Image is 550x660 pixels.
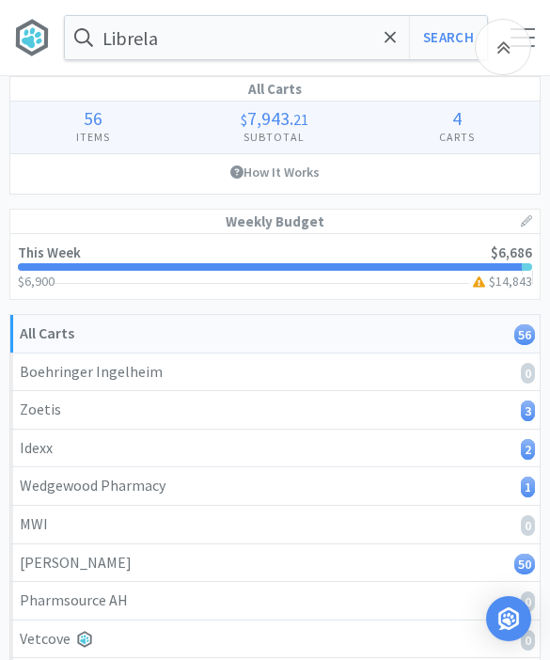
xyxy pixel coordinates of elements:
[241,110,247,129] span: $
[293,110,308,129] span: 21
[373,128,540,146] h4: Carts
[84,106,102,130] span: 56
[20,474,530,498] div: Wedgewood Pharmacy
[495,273,532,290] span: 14,843
[521,515,535,536] i: 0
[10,430,540,468] a: Idexx2
[10,315,540,354] a: All Carts56
[175,128,373,146] h4: Subtotal
[521,363,535,384] i: 0
[469,275,533,288] h3: $
[409,16,487,59] button: Search
[18,273,55,290] span: $6,900
[10,467,540,506] a: Wedgewood Pharmacy1
[521,401,535,421] i: 3
[10,234,540,299] a: This Week$6,686$6,900$14,843
[18,245,81,259] h2: This Week
[521,630,535,651] i: 0
[175,109,373,128] div: .
[521,477,535,497] i: 1
[514,554,535,574] i: 50
[10,544,540,583] a: [PERSON_NAME]50
[65,16,487,59] input: Search by item, sku, manufacturer, ingredient, size...
[10,506,540,544] a: MWI0
[20,551,530,575] div: [PERSON_NAME]
[10,210,540,234] h1: Weekly Budget
[247,106,290,130] span: 7,943
[10,391,540,430] a: Zoetis3
[10,582,540,621] a: Pharmsource AH0
[20,360,530,385] div: Boehringer Ingelheim
[491,244,532,261] span: $6,686
[20,323,74,342] strong: All Carts
[521,591,535,612] i: 0
[10,128,175,146] h4: Items
[486,596,531,641] div: Open Intercom Messenger
[20,512,530,537] div: MWI
[10,354,540,392] a: Boehringer Ingelheim0
[10,154,540,190] a: How It Works
[10,621,540,659] a: Vetcove0
[20,589,530,613] div: Pharmsource AH
[20,627,530,652] div: Vetcove
[514,324,535,345] i: 56
[10,77,540,102] h1: All Carts
[20,436,530,461] div: Idexx
[452,106,462,130] span: 4
[521,439,535,460] i: 2
[20,398,530,422] div: Zoetis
